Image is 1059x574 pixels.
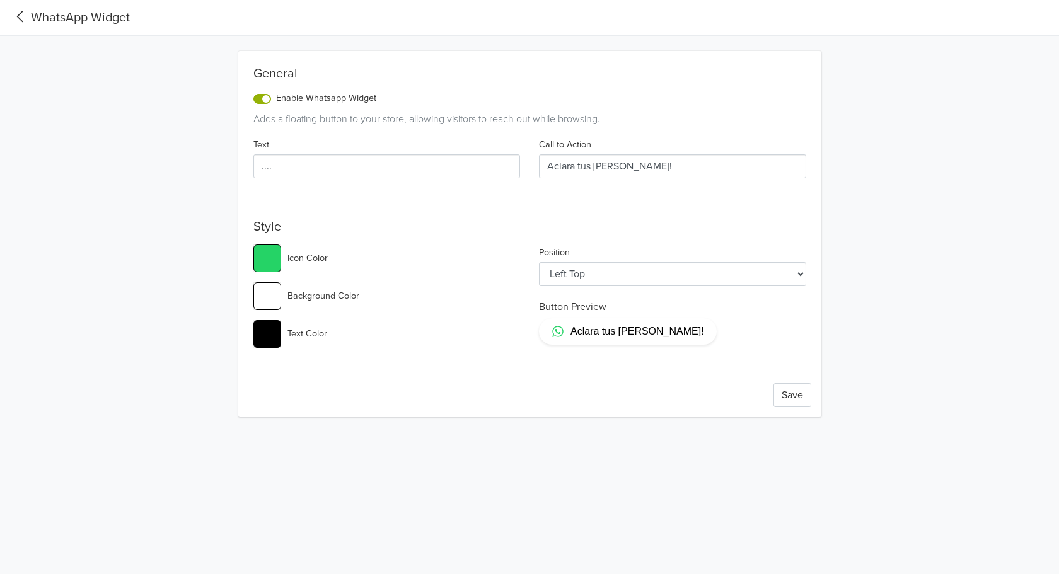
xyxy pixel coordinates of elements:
[287,251,328,265] label: Icon Color
[539,301,806,313] h6: Button Preview
[570,324,704,338] span: Aclara tus [PERSON_NAME]!
[253,219,806,239] h5: Style
[276,91,376,105] label: Enable Whatsapp Widget
[287,327,327,341] label: Text Color
[539,138,591,152] label: Call to Action
[253,138,269,152] label: Text
[253,112,806,127] div: Adds a floating button to your store, allowing visitors to reach out while browsing.
[539,318,717,345] a: Aclara tus [PERSON_NAME]!
[773,383,811,407] button: Save
[253,66,806,86] div: General
[539,246,570,260] label: Position
[287,289,359,303] label: Background Color
[10,8,130,27] a: WhatsApp Widget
